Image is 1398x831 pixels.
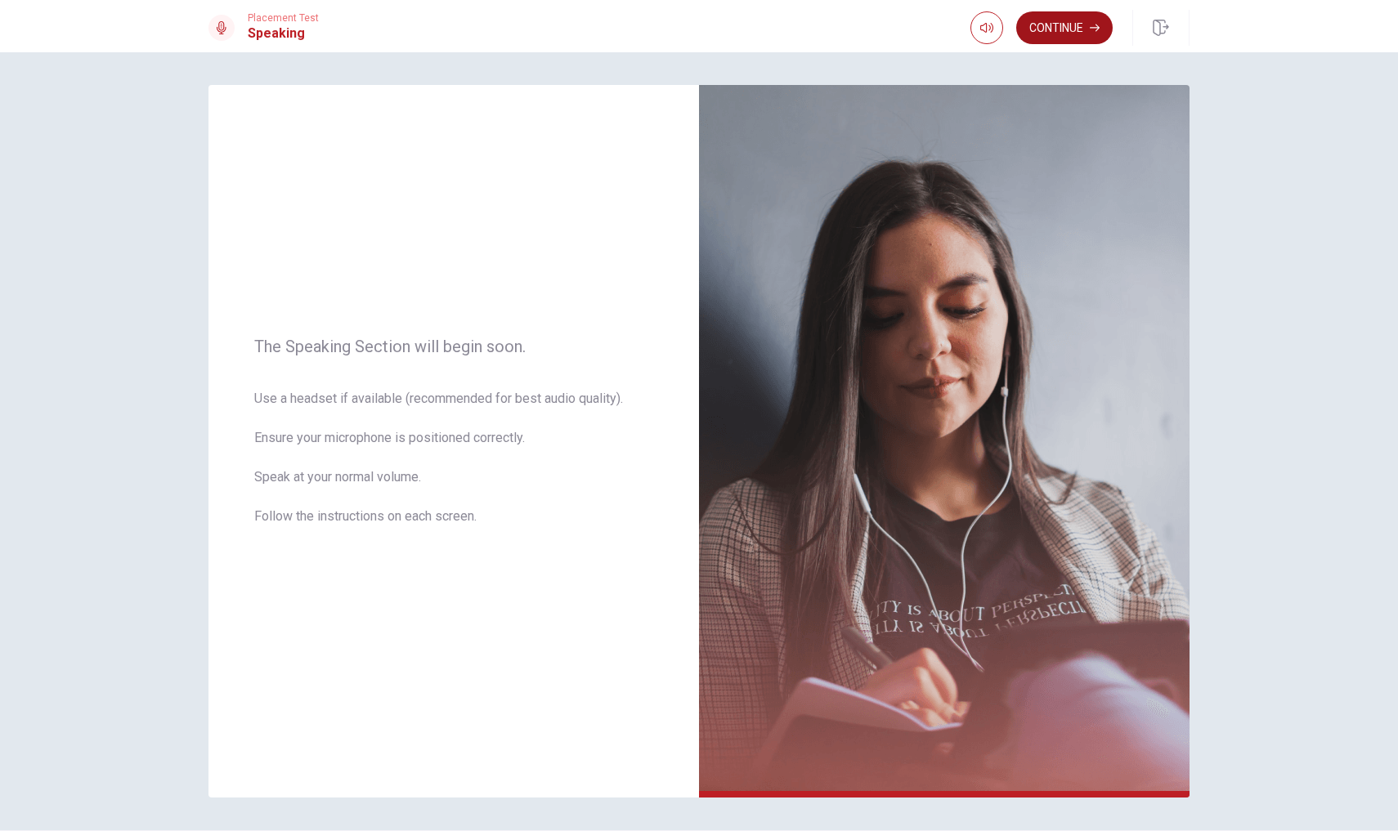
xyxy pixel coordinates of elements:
button: Continue [1016,11,1113,44]
span: Placement Test [248,12,319,24]
h1: Speaking [248,24,319,43]
span: Use a headset if available (recommended for best audio quality). Ensure your microphone is positi... [254,389,653,546]
span: The Speaking Section will begin soon. [254,337,653,356]
img: speaking intro [699,85,1190,797]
